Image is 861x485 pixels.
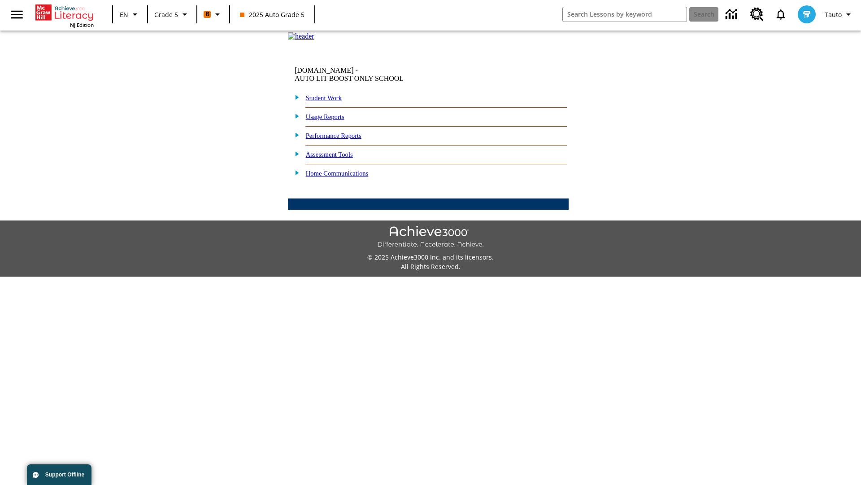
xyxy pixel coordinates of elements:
img: plus.gif [290,131,300,139]
button: Language: EN, Select a language [116,6,144,22]
a: Home Communications [306,170,369,177]
div: Home [35,3,94,28]
img: plus.gif [290,168,300,176]
button: Support Offline [27,464,91,485]
button: Select a new avatar [792,3,821,26]
button: Open side menu [4,1,30,28]
a: Usage Reports [306,113,344,120]
span: Grade 5 [154,10,178,19]
span: B [205,9,209,20]
img: header [288,32,314,40]
a: Data Center [720,2,745,27]
span: EN [120,10,128,19]
a: Performance Reports [306,132,361,139]
img: plus.gif [290,93,300,101]
img: avatar image [798,5,816,23]
a: Student Work [306,94,342,101]
nobr: AUTO LIT BOOST ONLY SCHOOL [295,75,404,82]
img: plus.gif [290,112,300,120]
a: Notifications [769,3,792,26]
img: Achieve3000 Differentiate Accelerate Achieve [377,226,484,249]
button: Boost Class color is orange. Change class color [200,6,226,22]
span: 2025 Auto Grade 5 [240,10,304,19]
a: Assessment Tools [306,151,353,158]
img: plus.gif [290,150,300,158]
span: Support Offline [45,472,84,478]
span: NJ Edition [70,22,94,28]
span: Tauto [825,10,842,19]
input: search field [563,7,687,22]
a: Resource Center, Will open in new tab [745,2,769,26]
td: [DOMAIN_NAME] - [295,66,460,83]
button: Grade: Grade 5, Select a grade [151,6,194,22]
button: Profile/Settings [821,6,857,22]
